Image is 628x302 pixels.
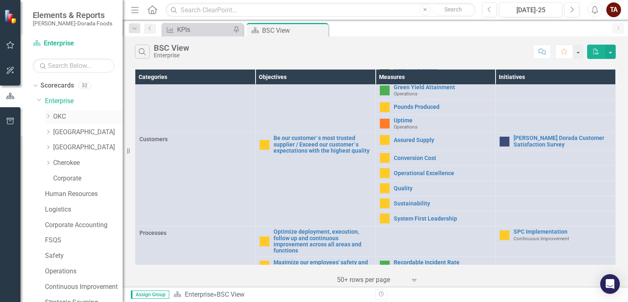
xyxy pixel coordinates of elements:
a: Be our customer´s most trusted supplier / Exceed our customer´s expectations with the highest qua... [274,135,371,154]
div: 32 [78,82,91,89]
span: Elements & Reports [33,10,112,20]
a: Quality [394,185,491,192]
a: Optimize deployment, execution, follow up and continuous improvement across all areas and functions [274,229,371,254]
div: BSC View [217,291,244,298]
button: [DATE]-25 [499,2,562,17]
a: Safety [45,251,123,261]
a: Pounds Produced [394,104,491,110]
div: Enterprise [154,52,189,59]
span: Processes [139,229,251,237]
a: Uptime [394,117,491,124]
img: Caution [380,198,390,208]
img: Caution [260,140,269,150]
a: Maximize our employees' safety and wellbeing [274,259,371,272]
img: Caution [380,183,390,193]
img: Warning [380,119,390,128]
a: OKC [53,112,123,122]
a: [GEOGRAPHIC_DATA] [53,143,123,152]
img: Caution [380,153,390,163]
span: Customers [139,135,251,143]
img: Caution [260,261,269,270]
img: Caution [380,168,390,178]
a: [GEOGRAPHIC_DATA] [53,128,123,137]
a: Conversion Cost [394,155,491,161]
span: Operations [394,124,417,130]
a: [PERSON_NAME] Dorada Customer Satisfaction Survey [514,135,611,148]
a: Operational Excellence [394,170,491,176]
a: Assured Supply [394,137,491,143]
a: Enterprise [45,97,123,106]
small: [PERSON_NAME]-Dorada Foods [33,20,112,27]
span: Assign Group [131,291,169,299]
a: Human Resources [45,189,123,199]
img: Above Target [380,261,390,270]
img: Above Target [380,86,390,95]
span: Continuous Improvement [514,236,569,241]
img: Caution [380,135,390,145]
button: TA [606,2,621,17]
a: FSQS [45,236,123,245]
button: Search [433,4,474,16]
img: Caution [380,102,390,112]
a: System First Leadership [394,216,491,222]
span: Operations [394,91,417,97]
a: Corporate [53,174,123,183]
a: KPIs [164,25,231,35]
a: Scorecards [40,81,74,90]
img: No Information [500,137,509,146]
a: Sustainability [394,201,491,207]
a: Continuous Improvement [45,282,123,292]
a: Green Yield Attainment [394,84,491,90]
div: Open Intercom Messenger [600,274,620,294]
a: Enterprise [185,291,213,298]
div: KPIs [177,25,231,35]
div: [DATE]-25 [502,5,559,15]
a: Operations [45,267,123,276]
div: BSC View [262,25,326,36]
input: Search ClearPoint... [166,3,475,17]
img: Caution [380,214,390,223]
a: Logistics [45,205,123,214]
a: Recordable Incident Rate [394,259,491,266]
a: SPC Implementation [514,229,611,235]
a: Cherokee [53,158,123,168]
img: Caution [260,237,269,246]
div: » [173,290,369,300]
a: Enterprise [33,39,114,48]
a: Corporate Accounting [45,221,123,230]
span: Search [444,6,462,13]
div: BSC View [154,43,189,52]
input: Search Below... [33,59,114,73]
img: ClearPoint Strategy [4,9,18,23]
img: Caution [500,230,509,240]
